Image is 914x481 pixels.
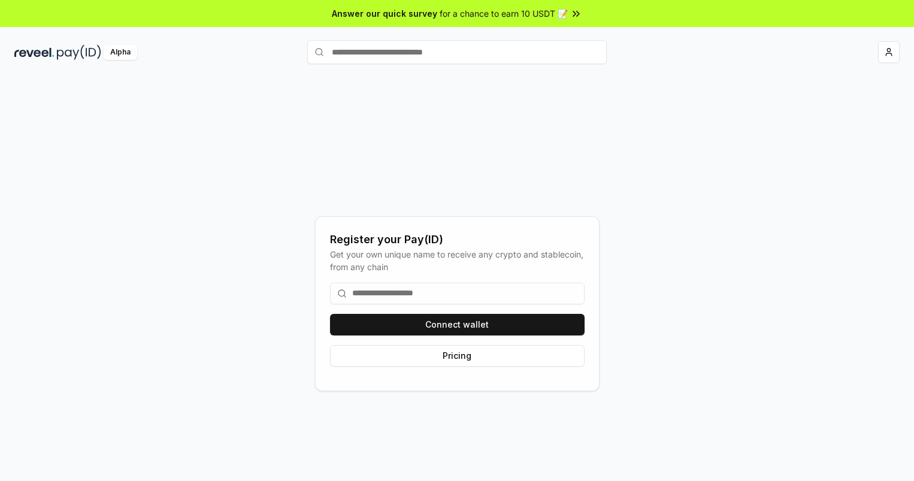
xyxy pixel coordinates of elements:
div: Get your own unique name to receive any crypto and stablecoin, from any chain [330,248,585,273]
span: Answer our quick survey [332,7,437,20]
button: Connect wallet [330,314,585,335]
img: pay_id [57,45,101,60]
button: Pricing [330,345,585,367]
div: Register your Pay(ID) [330,231,585,248]
div: Alpha [104,45,137,60]
span: for a chance to earn 10 USDT 📝 [440,7,568,20]
img: reveel_dark [14,45,55,60]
